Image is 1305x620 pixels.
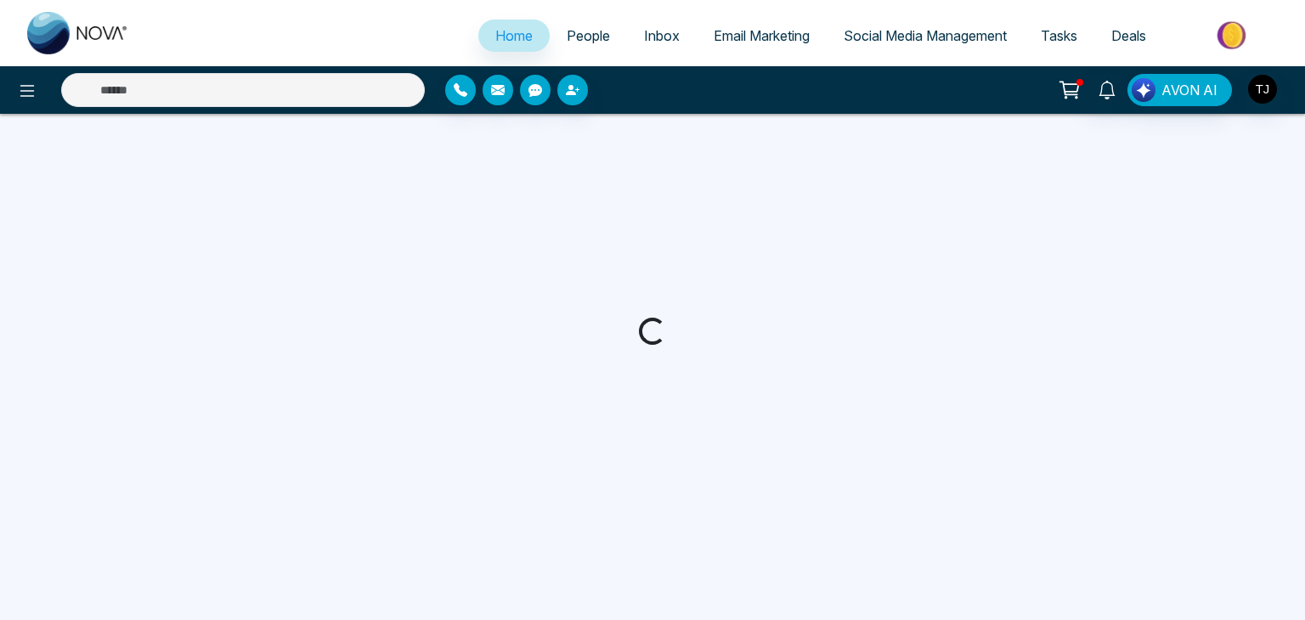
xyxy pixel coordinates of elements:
img: Lead Flow [1132,78,1155,102]
a: People [550,20,627,52]
span: Social Media Management [844,27,1007,44]
a: Social Media Management [827,20,1024,52]
a: Deals [1094,20,1163,52]
span: Tasks [1041,27,1077,44]
img: User Avatar [1248,75,1277,104]
span: Email Marketing [714,27,810,44]
a: Inbox [627,20,697,52]
span: Inbox [644,27,680,44]
button: AVON AI [1127,74,1232,106]
span: Deals [1111,27,1146,44]
a: Email Marketing [697,20,827,52]
img: Market-place.gif [1172,16,1295,54]
span: AVON AI [1161,80,1217,100]
a: Tasks [1024,20,1094,52]
a: Home [478,20,550,52]
img: Nova CRM Logo [27,12,129,54]
span: Home [495,27,533,44]
span: People [567,27,610,44]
